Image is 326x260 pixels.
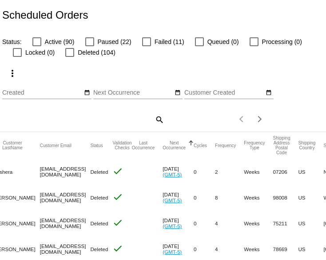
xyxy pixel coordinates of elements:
mat-icon: check [112,166,123,176]
button: Change sorting for ShippingCountry [298,140,315,150]
mat-icon: more_vert [7,68,18,79]
mat-cell: 8 [215,184,244,210]
span: Status: [2,38,22,45]
mat-icon: date_range [175,89,181,96]
button: Change sorting for FrequencyType [244,140,265,150]
mat-icon: date_range [266,89,272,96]
mat-cell: [DATE] [163,159,194,184]
mat-cell: US [298,184,323,210]
input: Customer Created [184,89,264,96]
button: Change sorting for Status [90,143,103,148]
a: (GMT-5) [163,249,182,255]
button: Change sorting for LastOccurrenceUtc [132,140,155,150]
button: Change sorting for Frequency [215,143,236,148]
mat-cell: [DATE] [163,210,194,236]
mat-cell: 0 [194,159,215,184]
span: Deleted [90,220,108,226]
button: Previous page [233,110,251,128]
mat-icon: search [154,112,164,126]
span: Failed (11) [155,36,184,47]
a: (GMT-5) [163,197,182,203]
mat-cell: 07206 [273,159,298,184]
span: Processing (0) [262,36,302,47]
mat-cell: Weeks [244,210,273,236]
button: Change sorting for NextOccurrenceUtc [163,140,186,150]
mat-icon: check [112,243,123,254]
span: Active (90) [45,36,75,47]
mat-cell: 98008 [273,184,298,210]
h2: Scheduled Orders [2,9,88,21]
mat-cell: [DATE] [163,184,194,210]
mat-cell: 2 [215,159,244,184]
mat-cell: US [298,159,323,184]
button: Change sorting for ShippingPostcode [273,136,290,155]
mat-cell: 0 [194,210,215,236]
mat-cell: Weeks [244,159,273,184]
button: Next page [251,110,269,128]
span: Paused (22) [98,36,131,47]
mat-cell: 0 [194,184,215,210]
mat-cell: [EMAIL_ADDRESS][DOMAIN_NAME] [40,184,91,210]
mat-cell: US [298,210,323,236]
a: (GMT-5) [163,172,182,177]
span: Locked (0) [25,47,55,58]
input: Created [2,89,82,96]
span: Queued (0) [207,36,239,47]
a: (GMT-5) [163,223,182,229]
mat-cell: [EMAIL_ADDRESS][DOMAIN_NAME] [40,159,91,184]
mat-cell: Weeks [244,184,273,210]
mat-icon: date_range [84,89,90,96]
input: Next Occurrence [93,89,173,96]
span: Deleted [90,169,108,175]
mat-icon: check [112,217,123,228]
button: Change sorting for CustomerEmail [40,143,72,148]
span: Deleted (104) [78,47,115,58]
span: Deleted [90,195,108,200]
mat-cell: [EMAIL_ADDRESS][DOMAIN_NAME] [40,210,91,236]
mat-cell: 75211 [273,210,298,236]
button: Change sorting for Cycles [194,143,207,148]
mat-cell: 4 [215,210,244,236]
mat-icon: check [112,192,123,202]
span: Deleted [90,246,108,252]
mat-header-cell: Validation Checks [112,132,131,159]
